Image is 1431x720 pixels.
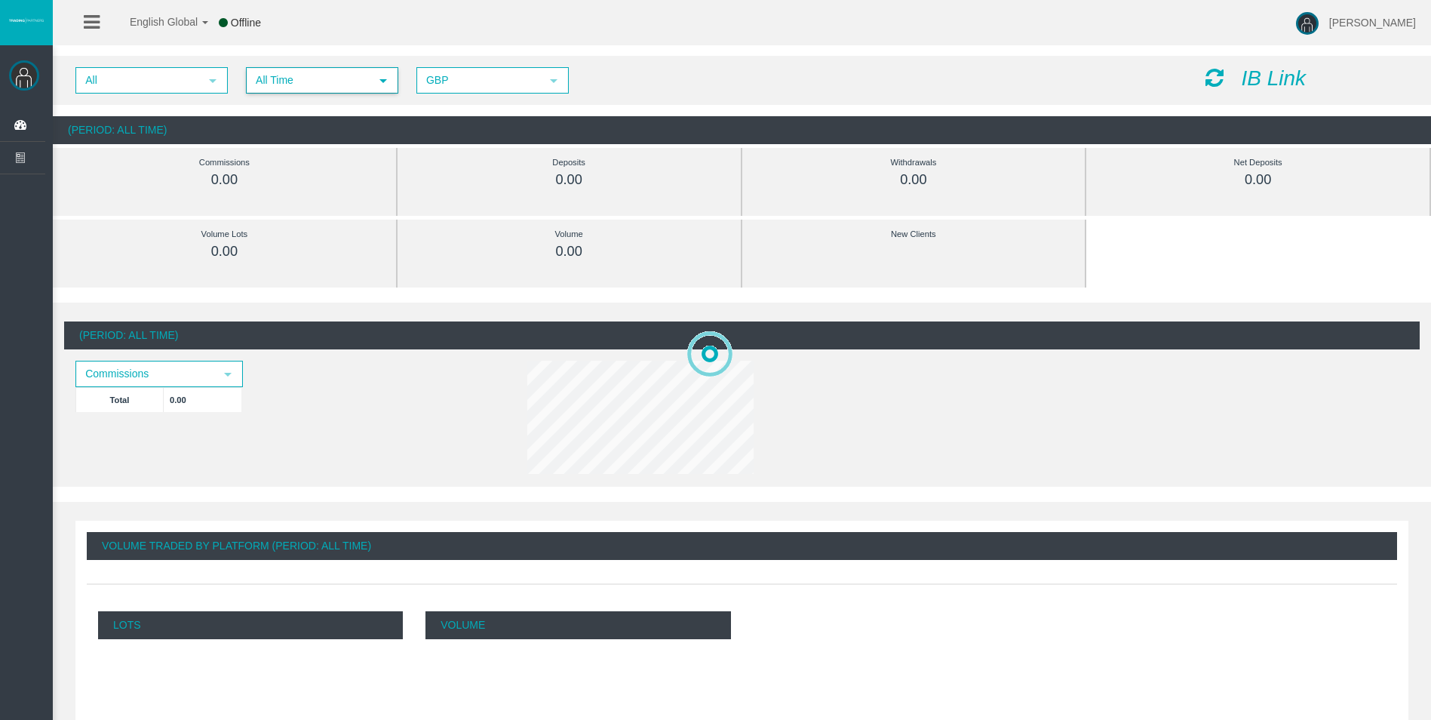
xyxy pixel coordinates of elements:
span: Offline [231,17,261,29]
div: Volume Lots [87,226,362,243]
div: Net Deposits [1120,154,1396,171]
span: All Time [247,69,370,92]
span: All [77,69,199,92]
div: 0.00 [87,243,362,260]
div: New Clients [776,226,1052,243]
td: Total [76,387,164,412]
div: Deposits [431,154,707,171]
p: Volume [425,611,730,639]
div: Withdrawals [776,154,1052,171]
span: select [207,75,219,87]
i: Reload Dashboard [1205,67,1224,88]
span: select [377,75,389,87]
div: 0.00 [776,171,1052,189]
td: 0.00 [164,387,242,412]
div: 0.00 [87,171,362,189]
i: IB Link [1241,66,1306,90]
span: GBP [418,69,540,92]
div: (Period: All Time) [64,322,1420,349]
div: (Period: All Time) [53,116,1431,144]
span: select [222,368,234,380]
span: English Global [110,16,198,28]
div: 0.00 [431,243,707,260]
img: user-image [1296,12,1319,35]
div: Commissions [87,154,362,171]
span: Commissions [77,362,214,386]
div: 0.00 [431,171,707,189]
div: 0.00 [1120,171,1396,189]
div: Volume Traded By Platform (Period: All Time) [87,532,1397,560]
span: select [548,75,560,87]
p: Lots [98,611,403,639]
img: logo.svg [8,17,45,23]
div: Volume [431,226,707,243]
span: [PERSON_NAME] [1329,17,1416,29]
